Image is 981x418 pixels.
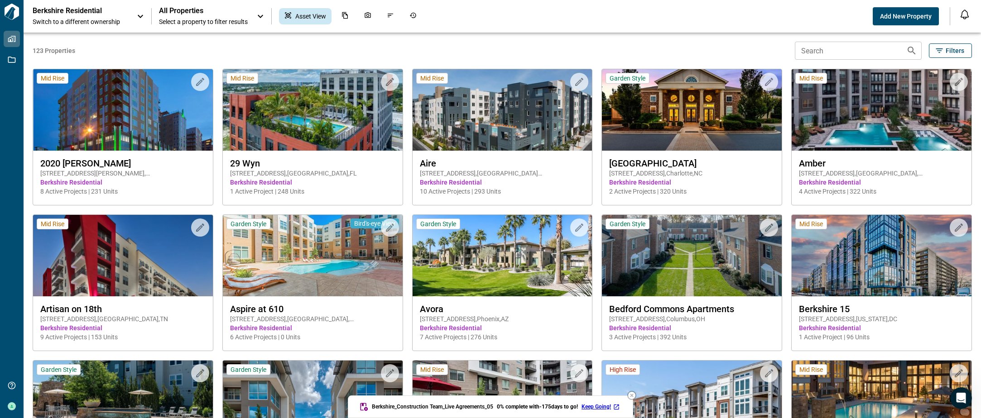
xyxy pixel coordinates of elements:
span: 8 Active Projects | 231 Units [40,187,206,196]
span: Mid Rise [41,74,64,82]
span: Garden Style [610,74,645,82]
span: Berkshire Residential [799,178,964,187]
span: 1 Active Project | 96 Units [799,332,964,342]
img: property-asset [602,215,782,296]
img: property-asset [33,215,213,296]
span: 0 % complete with -175 days to go! [497,403,578,410]
img: property-asset [223,215,403,296]
div: Asset View [279,8,332,24]
span: Artisan on 18th [40,304,206,314]
span: Aspire at 610 [230,304,395,314]
button: Filters [929,43,972,58]
span: Bedford Commons Apartments [609,304,774,314]
span: High Rise [610,366,636,374]
span: Berkshire Residential [40,178,206,187]
img: property-asset [792,215,971,296]
span: Amber [799,158,964,169]
span: 3 Active Projects | 392 Units [609,332,774,342]
span: 4 Active Projects | 322 Units [799,187,964,196]
span: Berkshire Residential [230,323,395,332]
span: [STREET_ADDRESS] , [GEOGRAPHIC_DATA] , [GEOGRAPHIC_DATA] [230,314,395,323]
a: Keep Going! [582,403,622,410]
button: Open notification feed [957,7,972,22]
img: property-asset [413,215,592,296]
span: [STREET_ADDRESS] , [GEOGRAPHIC_DATA][PERSON_NAME] , CA [420,169,585,178]
img: property-asset [413,69,592,151]
span: [STREET_ADDRESS][PERSON_NAME] , [GEOGRAPHIC_DATA] , CO [40,169,206,178]
span: Berkshire_Construction Team_Live Agreements_05 [372,403,493,410]
span: 1 Active Project | 248 Units [230,187,395,196]
span: Berkshire Residential [420,323,585,332]
span: 10 Active Projects | 293 Units [420,187,585,196]
span: Mid Rise [231,74,254,82]
span: Mid Rise [420,74,444,82]
span: Garden Style [41,366,77,374]
span: Berkshire Residential [420,178,585,187]
img: property-asset [33,69,213,151]
p: Berkshire Residential [33,6,114,15]
div: Issues & Info [381,8,399,24]
span: Mid Rise [799,366,823,374]
div: Photos [359,8,377,24]
span: Berkshire Residential [609,178,774,187]
span: Berkshire Residential [230,178,395,187]
iframe: Intercom live chat [950,387,972,409]
span: Berkshire Residential [799,323,964,332]
span: 6 Active Projects | 0 Units [230,332,395,342]
span: Select a property to filter results [159,17,248,26]
span: Switch to a different ownership [33,17,128,26]
span: [STREET_ADDRESS] , [GEOGRAPHIC_DATA] , TN [40,314,206,323]
span: Berkshire Residential [40,323,206,332]
button: Search properties [903,42,921,60]
span: Bird's-eye View [354,219,395,228]
span: 123 Properties [33,46,791,55]
span: Aire [420,158,585,169]
span: Garden Style [610,220,645,228]
span: Mid Rise [799,220,823,228]
button: Add New Property [873,7,939,25]
span: 2 Active Projects | 320 Units [609,187,774,196]
span: Mid Rise [420,366,444,374]
span: Garden Style [420,220,456,228]
img: property-asset [223,69,403,151]
span: 7 Active Projects | 276 Units [420,332,585,342]
span: [STREET_ADDRESS] , [GEOGRAPHIC_DATA] , FL [230,169,395,178]
span: All Properties [159,6,248,15]
img: property-asset [602,69,782,151]
span: Avora [420,304,585,314]
img: property-asset [792,69,971,151]
span: Mid Rise [41,220,64,228]
span: Berkshire Residential [609,323,774,332]
span: [STREET_ADDRESS] , Columbus , OH [609,314,774,323]
span: [STREET_ADDRESS] , Charlotte , NC [609,169,774,178]
span: Filters [946,46,964,55]
span: Garden Style [231,220,266,228]
span: Berkshire 15 [799,304,964,314]
span: 2020 [PERSON_NAME] [40,158,206,169]
span: Asset View [295,12,326,21]
span: Garden Style [231,366,266,374]
span: [STREET_ADDRESS] , [US_STATE] , DC [799,314,964,323]
div: Job History [404,8,422,24]
span: [GEOGRAPHIC_DATA] [609,158,774,169]
span: [STREET_ADDRESS] , Phoenix , AZ [420,314,585,323]
div: Documents [336,8,354,24]
span: Mid Rise [799,74,823,82]
span: 29 Wyn [230,158,395,169]
span: [STREET_ADDRESS] , [GEOGRAPHIC_DATA] , [GEOGRAPHIC_DATA] [799,169,964,178]
span: Add New Property [880,12,932,21]
span: 9 Active Projects | 153 Units [40,332,206,342]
